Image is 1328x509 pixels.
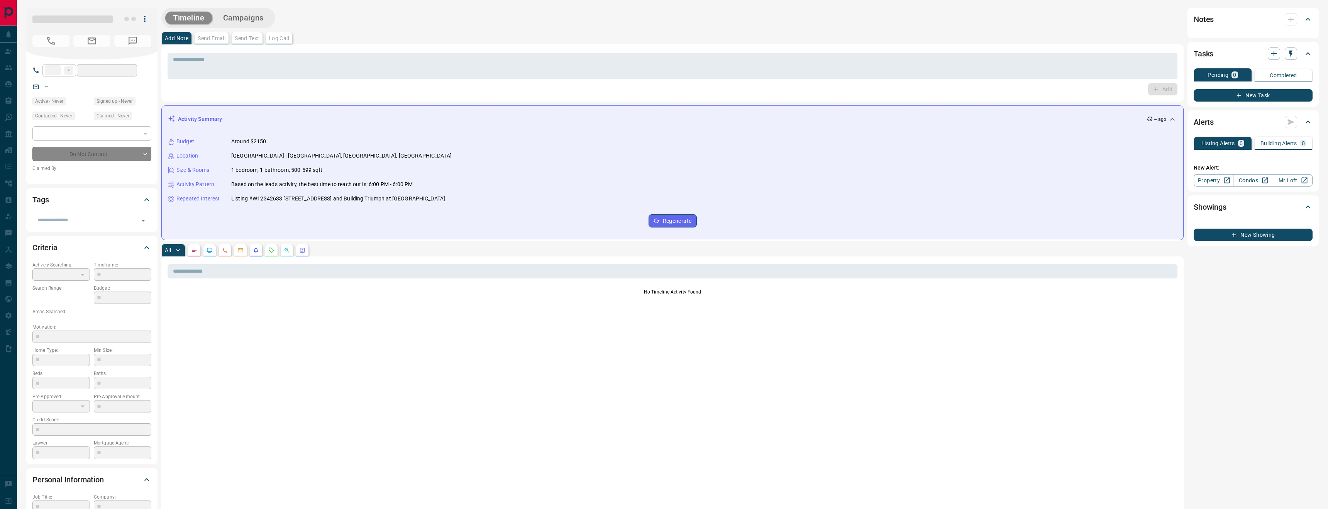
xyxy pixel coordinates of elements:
span: Claimed - Never [97,112,129,120]
p: Min Size: [94,347,151,354]
p: Based on the lead's activity, the best time to reach out is: 6:00 PM - 6:00 PM [231,180,413,188]
p: [GEOGRAPHIC_DATA] | [GEOGRAPHIC_DATA], [GEOGRAPHIC_DATA], [GEOGRAPHIC_DATA] [231,152,452,160]
button: Regenerate [649,214,697,227]
p: Baths: [94,370,151,377]
h2: Tasks [1194,48,1213,60]
p: 0 [1233,72,1236,78]
svg: Lead Browsing Activity [207,247,213,253]
div: Criteria [32,238,151,257]
button: Timeline [165,12,212,24]
p: Building Alerts [1260,141,1297,146]
p: 0 [1302,141,1305,146]
h2: Criteria [32,241,58,254]
span: No Email [73,35,110,47]
p: All [165,248,171,253]
p: Budget: [94,285,151,292]
p: -- - -- [32,292,90,304]
p: Actively Searching: [32,261,90,268]
p: Completed [1270,73,1297,78]
h2: Alerts [1194,116,1214,128]
div: Tags [32,190,151,209]
p: Activity Summary [178,115,222,123]
a: Condos [1233,174,1273,187]
p: Company: [94,494,151,501]
p: Around $2150 [231,137,266,146]
button: New Showing [1194,229,1313,241]
button: New Task [1194,89,1313,102]
svg: Requests [268,247,274,253]
a: -- [45,83,48,90]
div: Showings [1194,198,1313,216]
svg: Agent Actions [299,247,305,253]
p: Search Range: [32,285,90,292]
svg: Opportunities [284,247,290,253]
h2: Notes [1194,13,1214,25]
span: Signed up - Never [97,97,133,105]
a: Mr.Loft [1273,174,1313,187]
h2: Showings [1194,201,1226,213]
p: Motivation: [32,324,151,331]
p: Credit Score: [32,416,151,423]
div: Alerts [1194,113,1313,131]
div: Do Not Contact [32,147,151,161]
p: Budget [176,137,194,146]
p: Areas Searched: [32,308,151,315]
p: Home Type: [32,347,90,354]
p: Lawyer: [32,439,90,446]
p: 1 bedroom, 1 bathroom, 500-599 sqft [231,166,323,174]
button: Open [138,215,149,226]
p: Pre-Approved: [32,393,90,400]
p: Mortgage Agent: [94,439,151,446]
span: Contacted - Never [35,112,72,120]
p: -- ago [1154,116,1166,123]
h2: Tags [32,193,49,206]
svg: Listing Alerts [253,247,259,253]
span: Active - Never [35,97,63,105]
p: Listing #W12342633 [STREET_ADDRESS] and Building Triumph at [GEOGRAPHIC_DATA] [231,195,445,203]
div: Notes [1194,10,1313,29]
svg: Calls [222,247,228,253]
a: Property [1194,174,1233,187]
p: Claimed By: [32,165,151,172]
div: Personal Information [32,470,151,489]
p: Pre-Approval Amount: [94,393,151,400]
p: Add Note [165,36,188,41]
p: Listing Alerts [1201,141,1235,146]
span: No Number [32,35,69,47]
p: Pending [1208,72,1228,78]
h2: Personal Information [32,473,104,486]
div: Tasks [1194,44,1313,63]
div: Activity Summary-- ago [168,112,1177,126]
p: Timeframe: [94,261,151,268]
svg: Emails [237,247,244,253]
p: Job Title: [32,494,90,501]
p: No Timeline Activity Found [168,288,1177,295]
p: Location [176,152,198,160]
p: Repeated Interest [176,195,220,203]
button: Campaigns [215,12,271,24]
p: Activity Pattern [176,180,214,188]
svg: Notes [191,247,197,253]
p: Beds: [32,370,90,377]
p: 0 [1240,141,1243,146]
p: New Alert: [1194,164,1313,172]
span: No Number [114,35,151,47]
p: Size & Rooms [176,166,210,174]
